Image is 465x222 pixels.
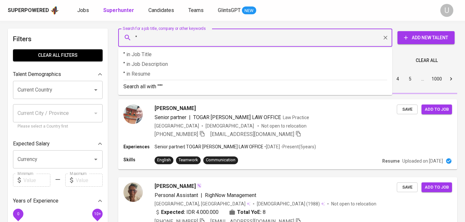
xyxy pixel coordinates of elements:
[405,74,415,84] button: Go to page 5
[413,55,440,67] button: Clear All
[263,208,266,216] span: 8
[342,74,457,84] nav: pagination navigation
[403,34,449,42] span: Add New Talent
[126,71,150,77] span: in Resume
[155,192,198,198] span: Personal Assistant
[123,51,387,58] p: "
[123,60,387,68] p: "
[179,157,198,163] div: Teamwork
[155,131,198,137] span: [PHONE_NUMBER]
[242,7,256,14] span: NEW
[416,56,438,65] span: Clear All
[23,174,50,187] input: Value
[210,131,294,137] span: [EMAIL_ADDRESS][DOMAIN_NAME]
[430,74,444,84] button: Go to page 1000
[123,182,143,202] img: 8b1e18006e87e29abecd318cccaa4ca6.jpg
[381,33,390,42] button: Clear
[76,174,103,187] input: Value
[13,49,103,61] button: Clear All filters
[397,105,418,115] button: Save
[417,76,428,82] div: …
[148,7,174,13] span: Candidates
[148,6,175,15] a: Candidates
[400,106,414,113] span: Save
[77,7,89,13] span: Jobs
[440,4,453,17] div: U
[91,155,100,164] button: Open
[400,184,414,191] span: Save
[155,201,250,207] div: [GEOGRAPHIC_DATA], [GEOGRAPHIC_DATA]
[382,158,400,164] p: Resume
[206,157,235,163] div: Communication
[155,143,263,150] p: Senior partner | TOGAR [PERSON_NAME] LAW OFFICE
[257,201,325,207] div: (1988)
[13,194,103,207] div: Years of Experience
[77,6,90,15] a: Jobs
[161,208,185,216] b: Expected:
[18,123,98,130] p: Please select a Country first
[126,61,168,67] span: in Job Description
[13,140,50,148] p: Expected Salary
[155,182,196,190] span: [PERSON_NAME]
[446,74,456,84] button: Go to next page
[201,191,202,199] span: |
[397,182,418,192] button: Save
[283,115,309,120] span: Law Practice
[118,99,457,169] a: [PERSON_NAME]Senior partner|TOGAR [PERSON_NAME] LAW OFFICELaw Practice[GEOGRAPHIC_DATA][DEMOGRAPH...
[13,70,61,78] p: Talent Demographics
[393,74,403,84] button: Go to page 4
[196,183,202,188] img: magic_wand.svg
[123,143,155,150] p: Experiences
[13,197,58,205] p: Years of Experience
[205,192,256,198] span: RighNow Management
[8,6,59,15] a: Superpoweredapp logo
[421,182,452,192] button: Add to job
[13,137,103,150] div: Expected Salary
[91,85,100,94] button: Open
[421,105,452,115] button: Add to job
[155,105,196,112] span: [PERSON_NAME]
[188,6,205,15] a: Teams
[18,51,97,59] span: Clear All filters
[50,6,59,15] img: app logo
[13,68,103,81] div: Talent Demographics
[218,7,241,13] span: GlintsGPT
[17,212,19,216] span: 0
[425,184,449,191] span: Add to job
[402,158,443,164] p: Uploaded on [DATE]
[8,7,49,14] div: Superpowered
[157,157,171,163] div: English
[159,83,161,90] b: "
[193,114,281,120] span: TOGAR [PERSON_NAME] LAW OFFICE
[123,70,387,78] p: "
[188,7,204,13] span: Teams
[237,208,261,216] b: Total YoE:
[155,114,186,120] span: Senior partner
[261,123,307,129] p: Not open to relocation
[103,6,135,15] a: Superhunter
[425,106,449,113] span: Add to job
[126,51,152,57] span: in Job Title
[155,123,199,129] div: [GEOGRAPHIC_DATA]
[331,201,376,207] p: Not open to relocation
[397,31,455,44] button: Add New Talent
[257,201,306,207] span: [DEMOGRAPHIC_DATA]
[123,156,155,163] p: Skills
[263,143,316,150] p: • [DATE] - Present ( 5 years )
[123,105,143,124] img: a3c1c925d97ec096e8180d76a490d99b.jpg
[94,212,101,216] span: 10+
[13,34,103,44] h6: Filters
[189,114,191,121] span: |
[103,7,134,13] b: Superhunter
[206,123,255,129] span: [DEMOGRAPHIC_DATA]
[123,83,387,91] p: Search all with " "
[218,6,256,15] a: GlintsGPT NEW
[155,208,219,216] div: IDR 4.000.000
